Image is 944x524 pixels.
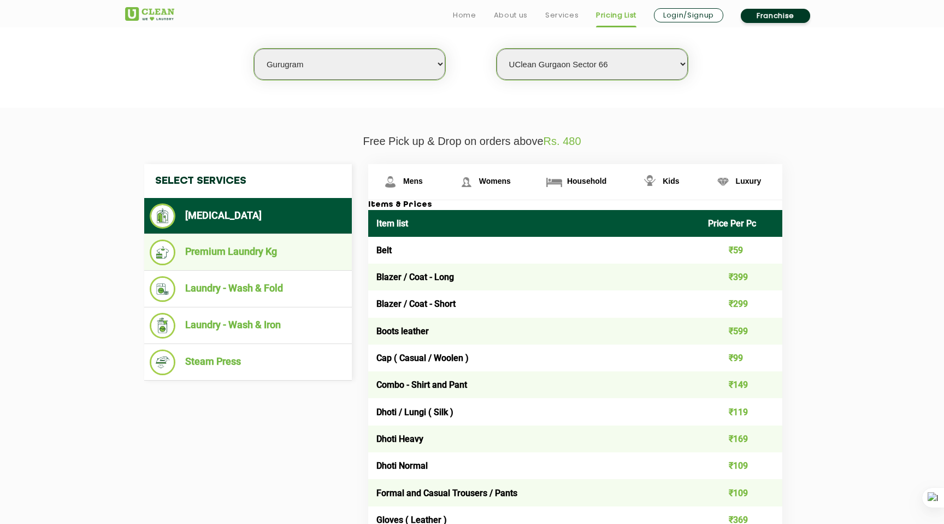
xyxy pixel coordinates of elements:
[150,276,175,302] img: Laundry - Wash & Fold
[144,164,352,198] h4: Select Services
[368,290,700,317] td: Blazer / Coat - Short
[700,345,783,371] td: ₹99
[654,8,723,22] a: Login/Signup
[567,177,606,185] span: Household
[700,426,783,452] td: ₹169
[150,350,346,375] li: Steam Press
[150,276,346,302] li: Laundry - Wash & Fold
[150,240,346,265] li: Premium Laundry Kg
[700,371,783,398] td: ₹149
[368,452,700,479] td: Dhoti Normal
[150,313,175,339] img: Laundry - Wash & Iron
[700,318,783,345] td: ₹599
[403,177,423,185] span: Mens
[713,172,733,191] img: Luxury
[368,371,700,398] td: Combo - Shirt and Pant
[457,172,476,191] img: Womens
[368,264,700,290] td: Blazer / Coat - Long
[453,9,476,22] a: Home
[700,398,783,425] td: ₹119
[545,9,579,22] a: Services
[150,350,175,375] img: Steam Press
[150,313,346,339] li: Laundry - Wash & Iron
[700,452,783,479] td: ₹109
[368,318,700,345] td: Boots leather
[700,290,783,317] td: ₹299
[150,203,346,229] li: [MEDICAL_DATA]
[125,135,819,148] p: Free Pick up & Drop on orders above
[545,172,564,191] img: Household
[544,135,581,147] span: Rs. 480
[150,240,175,265] img: Premium Laundry Kg
[596,9,636,22] a: Pricing List
[381,172,400,191] img: Mens
[368,210,700,237] th: Item list
[368,479,700,506] td: Formal and Casual Trousers / Pants
[700,264,783,290] td: ₹399
[479,177,511,185] span: Womens
[368,237,700,264] td: Belt
[663,177,679,185] span: Kids
[150,203,175,229] img: Dry Cleaning
[368,426,700,452] td: Dhoti Heavy
[700,210,783,237] th: Price Per Pc
[368,200,782,210] h3: Items & Prices
[741,9,810,23] a: Franchise
[368,345,700,371] td: Cap ( Casual / Woolen )
[494,9,528,22] a: About us
[640,172,659,191] img: Kids
[368,398,700,425] td: Dhoti / Lungi ( Silk )
[125,7,174,21] img: UClean Laundry and Dry Cleaning
[700,237,783,264] td: ₹59
[736,177,762,185] span: Luxury
[700,479,783,506] td: ₹109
